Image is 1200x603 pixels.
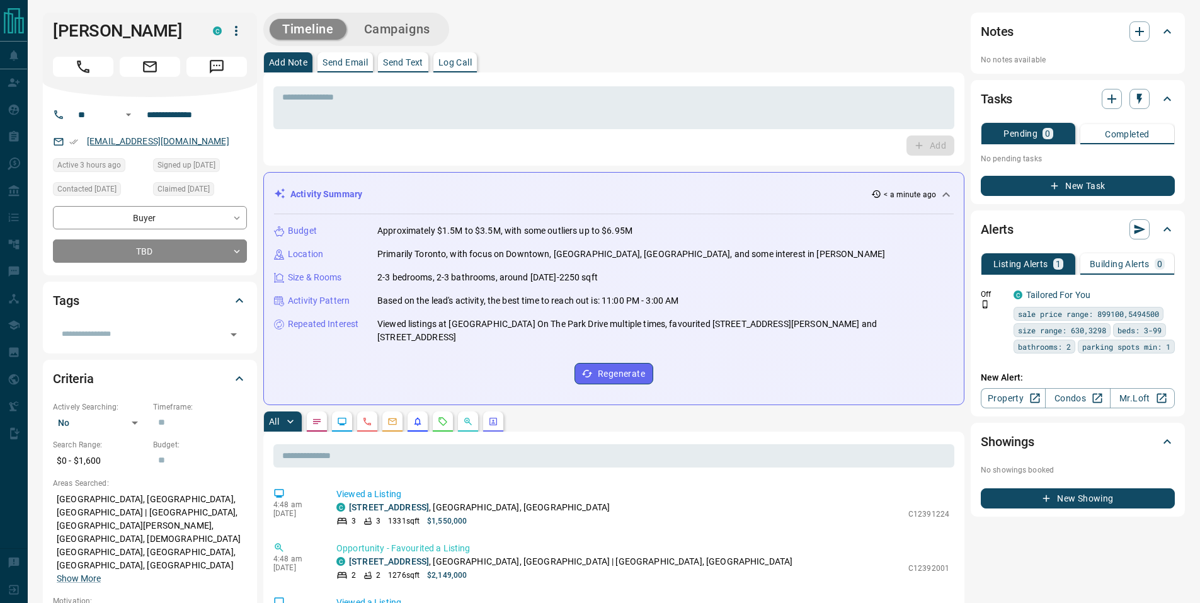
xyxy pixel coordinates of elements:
p: Completed [1105,130,1150,139]
p: Budget: [153,439,247,451]
p: < a minute ago [884,189,936,200]
div: condos.ca [336,557,345,566]
button: Open [121,107,136,122]
p: Budget [288,224,317,238]
p: All [269,417,279,426]
p: 4:48 am [273,554,317,563]
div: Tags [53,285,247,316]
a: Condos [1045,388,1110,408]
p: 2-3 bedrooms, 2-3 bathrooms, around [DATE]-2250 sqft [377,271,598,284]
div: condos.ca [336,503,345,512]
p: 1276 sqft [388,570,420,581]
p: $2,149,000 [427,570,467,581]
svg: Emails [387,416,397,427]
p: 2 [376,570,380,581]
p: 2 [351,570,356,581]
a: Mr.Loft [1110,388,1175,408]
p: 1 [1056,260,1061,268]
p: [GEOGRAPHIC_DATA], [GEOGRAPHIC_DATA], [GEOGRAPHIC_DATA] | [GEOGRAPHIC_DATA], [GEOGRAPHIC_DATA][PE... [53,489,247,589]
p: No showings booked [981,464,1175,476]
button: Regenerate [574,363,653,384]
div: Activity Summary< a minute ago [274,183,954,206]
p: [DATE] [273,509,317,518]
span: size range: 630,3298 [1018,324,1106,336]
span: beds: 3-99 [1117,324,1162,336]
p: Based on the lead's activity, the best time to reach out is: 11:00 PM - 3:00 AM [377,294,678,307]
p: 4:48 am [273,500,317,509]
h2: Notes [981,21,1014,42]
svg: Push Notification Only [981,300,990,309]
div: TBD [53,239,247,263]
h2: Alerts [981,219,1014,239]
p: Send Email [323,58,368,67]
p: Location [288,248,323,261]
p: , [GEOGRAPHIC_DATA], [GEOGRAPHIC_DATA] | [GEOGRAPHIC_DATA], [GEOGRAPHIC_DATA] [349,555,792,568]
div: Wed Mar 01 2023 [153,182,247,200]
div: Buyer [53,206,247,229]
div: Notes [981,16,1175,47]
span: Signed up [DATE] [157,159,215,171]
p: C12392001 [908,563,949,574]
p: Viewed listings at [GEOGRAPHIC_DATA] On The Park Drive multiple times, favourited [STREET_ADDRESS... [377,318,954,344]
span: parking spots min: 1 [1082,340,1170,353]
span: sale price range: 899100,5494500 [1018,307,1159,320]
button: New Showing [981,488,1175,508]
a: [STREET_ADDRESS] [349,502,429,512]
button: Campaigns [351,19,443,40]
p: No notes available [981,54,1175,66]
div: Sat Sep 13 2025 [53,158,147,176]
p: C12391224 [908,508,949,520]
p: Activity Pattern [288,294,350,307]
h2: Showings [981,432,1034,452]
svg: Agent Actions [488,416,498,427]
div: No [53,413,147,433]
p: Activity Summary [290,188,362,201]
p: Actively Searching: [53,401,147,413]
p: Send Text [383,58,423,67]
svg: Email Verified [69,137,78,146]
p: New Alert: [981,371,1175,384]
a: [STREET_ADDRESS] [349,556,429,566]
span: Claimed [DATE] [157,183,210,195]
h2: Tasks [981,89,1012,109]
a: Tailored For You [1026,290,1090,300]
p: Building Alerts [1090,260,1150,268]
p: 0 [1045,129,1050,138]
p: , [GEOGRAPHIC_DATA], [GEOGRAPHIC_DATA] [349,501,610,514]
p: Size & Rooms [288,271,342,284]
h2: Criteria [53,369,94,389]
p: Primarily Toronto, with focus on Downtown, [GEOGRAPHIC_DATA], [GEOGRAPHIC_DATA], and some interes... [377,248,885,261]
div: Alerts [981,214,1175,244]
svg: Calls [362,416,372,427]
svg: Lead Browsing Activity [337,416,347,427]
p: Approximately $1.5M to $3.5M, with some outliers up to $6.95M [377,224,632,238]
div: Criteria [53,364,247,394]
div: condos.ca [1014,290,1022,299]
p: Listing Alerts [993,260,1048,268]
div: condos.ca [213,26,222,35]
span: Call [53,57,113,77]
span: Email [120,57,180,77]
p: No pending tasks [981,149,1175,168]
p: Add Note [269,58,307,67]
p: Off [981,289,1006,300]
button: New Task [981,176,1175,196]
span: bathrooms: 2 [1018,340,1071,353]
span: Contacted [DATE] [57,183,117,195]
a: [EMAIL_ADDRESS][DOMAIN_NAME] [87,136,229,146]
p: Pending [1003,129,1037,138]
p: $1,550,000 [427,515,467,527]
p: Viewed a Listing [336,488,949,501]
svg: Opportunities [463,416,473,427]
p: [DATE] [273,563,317,572]
p: Opportunity - Favourited a Listing [336,542,949,555]
h2: Tags [53,290,79,311]
p: 0 [1157,260,1162,268]
button: Timeline [270,19,346,40]
p: 1331 sqft [388,515,420,527]
h1: [PERSON_NAME] [53,21,194,41]
div: Tasks [981,84,1175,114]
a: Property [981,388,1046,408]
span: Active 3 hours ago [57,159,121,171]
p: $0 - $1,600 [53,451,147,471]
